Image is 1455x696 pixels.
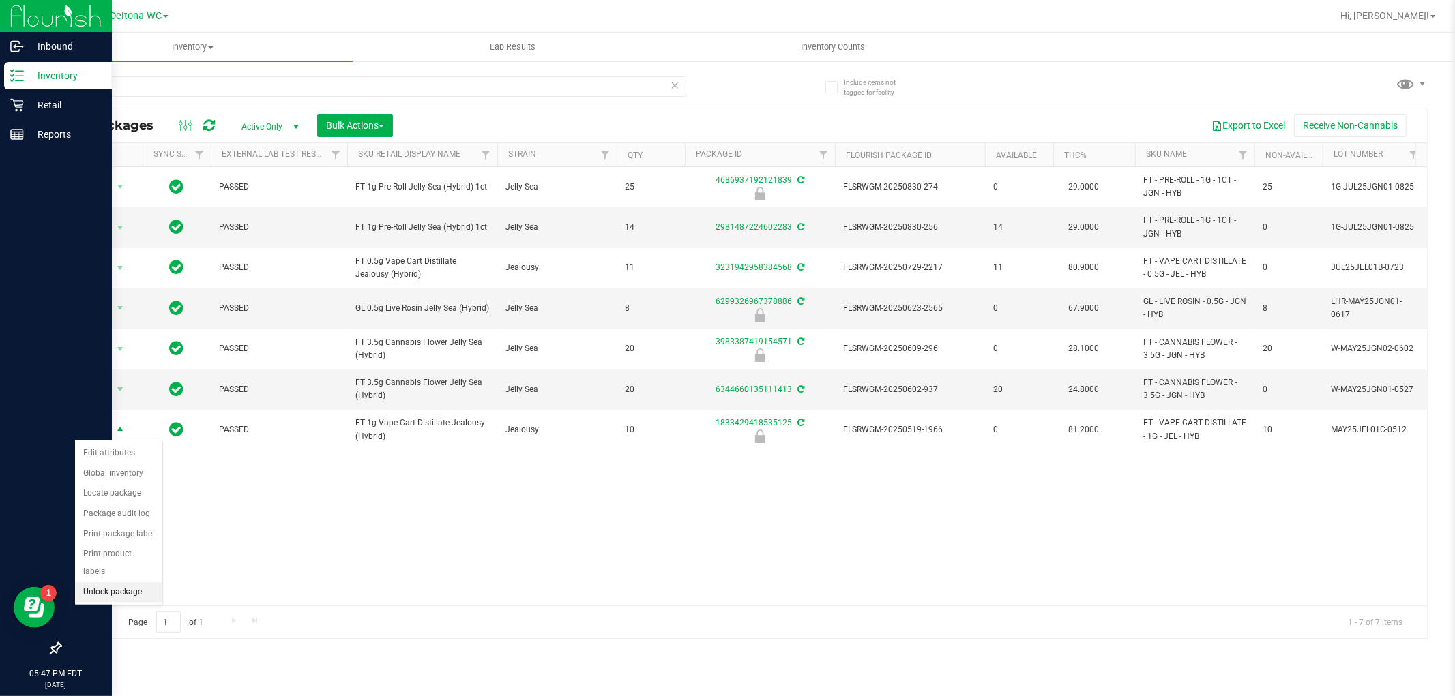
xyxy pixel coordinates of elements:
span: 14 [993,221,1045,234]
div: Launch Hold [683,348,837,362]
a: Filter [475,143,497,166]
span: FT - VAPE CART DISTILLATE - 0.5G - JEL - HYB [1143,255,1246,281]
span: W-MAY25JGN02-0602 [1331,342,1417,355]
a: Filter [1232,143,1254,166]
span: Page of 1 [117,611,215,633]
p: 05:47 PM EDT [6,667,106,680]
a: 6299326967378886 [716,297,792,306]
span: 8 [1263,302,1314,315]
inline-svg: Inventory [10,69,24,82]
span: Deltona WC [110,10,162,22]
a: Package ID [696,149,742,159]
span: Jealousy [505,261,608,274]
a: Lot Number [1334,149,1383,159]
span: FLSRWGM-20250729-2217 [843,261,977,274]
span: PASSED [219,423,339,436]
span: FLSRWGM-20250609-296 [843,342,977,355]
span: 28.1000 [1061,339,1106,359]
span: 20 [625,383,677,396]
span: 0 [1263,261,1314,274]
span: Sync from Compliance System [795,297,804,306]
span: select [112,218,129,237]
span: Clear [671,76,680,94]
span: 1 - 7 of 7 items [1337,611,1413,632]
li: Locate package [75,483,162,504]
span: 8 [625,302,677,315]
span: 1G-JUL25JGN01-0825 [1331,181,1417,194]
a: Inventory Counts [673,33,993,61]
span: FLSRWGM-20250602-937 [843,383,977,396]
span: select [112,421,129,440]
a: Filter [325,143,347,166]
button: Receive Non-Cannabis [1294,114,1407,137]
p: Inventory [24,67,106,84]
a: 1833429418535125 [716,418,792,427]
span: select [112,299,129,318]
a: Sync Status [153,149,206,159]
li: Edit attributes [75,443,162,464]
span: Sync from Compliance System [795,418,804,427]
span: FT - VAPE CART DISTILLATE - 1G - JEL - HYB [1143,417,1246,442]
span: FLSRWGM-20250830-256 [843,221,977,234]
span: 29.0000 [1061,177,1106,197]
span: In Sync [170,217,184,237]
span: FT - CANNABIS FLOWER - 3.5G - JGN - HYB [1143,376,1246,402]
a: Flourish Package ID [846,151,932,160]
span: Hi, [PERSON_NAME]! [1340,10,1429,21]
span: 0 [993,181,1045,194]
a: 3231942958384568 [716,262,792,272]
span: W-MAY25JGN01-0527 [1331,383,1417,396]
a: Lab Results [353,33,673,61]
span: 20 [993,383,1045,396]
span: Inventory [33,41,353,53]
li: Package audit log [75,504,162,524]
span: 67.9000 [1061,299,1106,318]
span: In Sync [170,339,184,358]
span: In Sync [170,380,184,399]
span: 0 [993,342,1045,355]
span: FT - PRE-ROLL - 1G - 1CT - JGN - HYB [1143,214,1246,240]
iframe: Resource center [14,587,55,628]
li: Global inventory [75,464,162,484]
span: LHR-MAY25JGN01-0617 [1331,295,1417,321]
span: FT 1g Pre-Roll Jelly Sea (Hybrid) 1ct [355,181,489,194]
a: Filter [812,143,835,166]
span: Sync from Compliance System [795,262,804,272]
span: select [112,177,129,196]
span: Jelly Sea [505,181,608,194]
a: Sku Retail Display Name [358,149,460,159]
span: FT - CANNABIS FLOWER - 3.5G - JGN - HYB [1143,336,1246,362]
a: Inventory [33,33,353,61]
span: GL - LIVE ROSIN - 0.5G - JGN - HYB [1143,295,1246,321]
a: Non-Available [1265,151,1326,160]
span: 25 [1263,181,1314,194]
span: In Sync [170,420,184,439]
span: 20 [1263,342,1314,355]
p: [DATE] [6,680,106,690]
span: 0 [1263,221,1314,234]
p: Retail [24,97,106,113]
a: 3983387419154571 [716,337,792,346]
span: FT 3.5g Cannabis Flower Jelly Sea (Hybrid) [355,336,489,362]
span: Lab Results [471,41,554,53]
a: 4686937192121839 [716,175,792,185]
span: FLSRWGM-20250519-1966 [843,423,977,436]
span: In Sync [170,177,184,196]
iframe: Resource center unread badge [40,585,57,601]
span: PASSED [219,383,339,396]
button: Bulk Actions [317,114,393,137]
span: All Packages [71,118,167,133]
span: Include items not tagged for facility [844,77,912,97]
a: Available [996,151,1037,160]
span: PASSED [219,342,339,355]
span: In Sync [170,299,184,318]
span: 0 [1263,383,1314,396]
a: Filter [188,143,211,166]
input: 1 [156,611,181,633]
span: Sync from Compliance System [795,175,804,185]
a: THC% [1064,151,1087,160]
span: 1G-JUL25JGN01-0825 [1331,221,1417,234]
a: Filter [1402,143,1425,166]
span: 11 [993,261,1045,274]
